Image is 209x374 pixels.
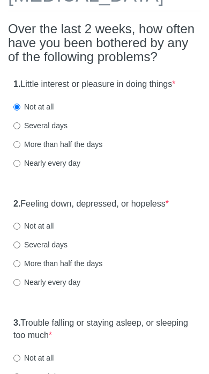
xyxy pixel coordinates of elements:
label: More than half the days [13,139,102,150]
label: Nearly every day [13,277,80,288]
strong: 1. [13,79,20,89]
input: Not at all [13,355,20,362]
label: Little interest or pleasure in doing things [13,78,175,91]
label: Several days [13,120,68,131]
strong: 3. [13,318,20,327]
label: Trouble falling or staying asleep, or sleeping too much [13,317,196,342]
input: Nearly every day [13,279,20,286]
input: Nearly every day [13,160,20,167]
input: Not at all [13,104,20,111]
strong: 2. [13,199,20,208]
input: Several days [13,122,20,129]
label: Not at all [13,221,54,231]
label: More than half the days [13,258,102,269]
label: Not at all [13,101,54,112]
input: Not at all [13,223,20,230]
label: Feeling down, depressed, or hopeless [13,198,169,210]
input: More than half the days [13,141,20,148]
input: More than half the days [13,260,20,267]
label: Not at all [13,353,54,363]
input: Several days [13,241,20,248]
h2: Over the last 2 weeks, how often have you been bothered by any of the following problems? [8,22,201,64]
label: Several days [13,239,68,250]
label: Nearly every day [13,158,80,168]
